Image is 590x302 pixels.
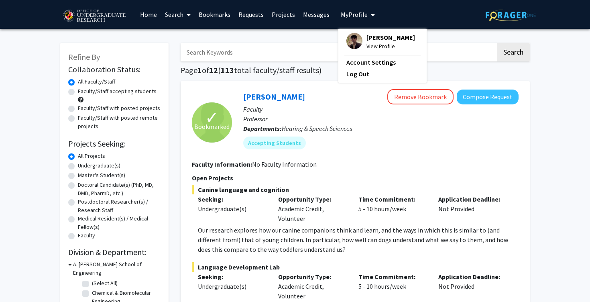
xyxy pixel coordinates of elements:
[6,266,34,296] iframe: Chat
[78,87,157,96] label: Faculty/Staff accepting students
[268,0,299,29] a: Projects
[387,89,454,104] button: Remove Bookmark
[78,104,160,112] label: Faculty/Staff with posted projects
[195,0,234,29] a: Bookmarks
[78,231,95,240] label: Faculty
[252,160,317,168] span: No Faculty Information
[299,0,334,29] a: Messages
[432,272,513,301] div: Not Provided
[346,57,419,67] a: Account Settings
[457,90,519,104] button: Compose Request to Rochelle Newman
[197,65,202,75] span: 1
[78,214,161,231] label: Medical Resident(s) / Medical Fellow(s)
[432,194,513,223] div: Not Provided
[136,0,161,29] a: Home
[221,65,234,75] span: 113
[198,225,519,254] p: Our research explores how our canine companions think and learn, and the ways in which this is si...
[243,104,519,114] p: Faculty
[346,33,362,49] img: Profile Picture
[497,43,530,61] button: Search
[161,0,195,29] a: Search
[78,198,161,214] label: Postdoctoral Researcher(s) / Research Staff
[358,194,427,204] p: Time Commitment:
[198,204,266,214] div: Undergraduate(s)
[234,0,268,29] a: Requests
[181,43,496,61] input: Search Keywords
[282,124,352,133] span: Hearing & Speech Sciences
[358,272,427,282] p: Time Commitment:
[366,42,415,51] span: View Profile
[60,6,128,26] img: University of Maryland Logo
[438,194,507,204] p: Application Deadline:
[192,173,519,183] p: Open Projects
[78,114,161,131] label: Faculty/Staff with posted remote projects
[243,124,282,133] b: Departments:
[243,114,519,124] p: Professor
[346,33,415,51] div: Profile Picture[PERSON_NAME]View Profile
[194,122,230,131] span: Bookmarked
[92,279,118,288] label: (Select All)
[78,161,120,170] label: Undergraduate(s)
[209,65,218,75] span: 12
[68,247,161,257] h2: Division & Department:
[73,260,161,277] h3: A. [PERSON_NAME] School of Engineering
[181,65,530,75] h1: Page of ( total faculty/staff results)
[198,282,266,291] div: Undergraduate(s)
[243,137,306,149] mat-chip: Accepting Students
[198,194,266,204] p: Seeking:
[366,33,415,42] span: [PERSON_NAME]
[205,114,219,122] span: ✓
[272,194,352,223] div: Academic Credit, Volunteer
[278,194,346,204] p: Opportunity Type:
[192,262,519,272] span: Language Development Lab
[78,152,105,160] label: All Projects
[243,92,305,102] a: [PERSON_NAME]
[68,52,100,62] span: Refine By
[278,272,346,282] p: Opportunity Type:
[486,9,536,21] img: ForagerOne Logo
[272,272,352,301] div: Academic Credit, Volunteer
[341,10,368,18] span: My Profile
[68,65,161,74] h2: Collaboration Status:
[346,69,419,79] a: Log Out
[68,139,161,149] h2: Projects Seeking:
[78,181,161,198] label: Doctoral Candidate(s) (PhD, MD, DMD, PharmD, etc.)
[78,171,125,180] label: Master's Student(s)
[192,160,252,168] b: Faculty Information:
[198,272,266,282] p: Seeking:
[78,78,115,86] label: All Faculty/Staff
[352,194,433,223] div: 5 - 10 hours/week
[352,272,433,301] div: 5 - 10 hours/week
[438,272,507,282] p: Application Deadline:
[192,185,519,194] span: Canine language and cognition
